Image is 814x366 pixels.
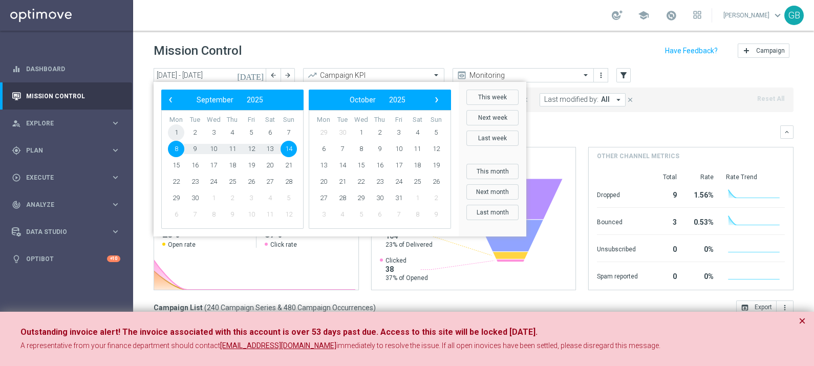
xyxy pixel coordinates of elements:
span: 2 [187,124,203,141]
span: 26 [243,174,260,190]
bs-datepicker-navigation-view: ​ ​ ​ [311,93,443,106]
a: [EMAIL_ADDRESS][DOMAIN_NAME] [220,341,336,351]
div: +10 [107,255,120,262]
div: Plan [12,146,111,155]
div: Spam reported [597,267,638,284]
span: All [601,95,610,104]
span: 5 [243,124,260,141]
span: 29 [168,190,184,206]
span: Explore [26,120,111,126]
div: Optibot [12,245,120,272]
i: arrow_forward [284,72,291,79]
button: Data Studio keyboard_arrow_right [11,228,121,236]
i: keyboard_arrow_right [111,145,120,155]
span: 21 [334,174,351,190]
input: Have Feedback? [665,47,718,54]
span: 31 [391,190,407,206]
span: 3 [315,206,332,223]
button: September [190,93,240,106]
span: 8 [205,206,222,223]
i: track_changes [12,200,21,209]
i: keyboard_arrow_right [111,118,120,128]
div: 3 [650,213,677,229]
span: 15 [353,157,369,174]
button: This month [466,164,519,179]
span: 28 [334,190,351,206]
span: 7 [334,141,351,157]
span: 6 [168,206,184,223]
span: 2025 [247,96,263,104]
span: October [350,96,376,104]
i: person_search [12,119,21,128]
span: 12 [243,141,260,157]
div: Explore [12,119,111,128]
a: Mission Control [26,82,120,110]
span: 10 [243,206,260,223]
button: Last month [466,205,519,220]
a: Optibot [26,245,107,272]
i: open_in_browser [741,304,749,312]
div: Rate [689,173,714,181]
span: Clicked [385,256,428,265]
div: 0.53% [689,213,714,229]
th: weekday [408,116,427,124]
i: more_vert [597,71,605,79]
span: 2 [428,190,444,206]
span: school [638,10,649,21]
i: trending_up [307,70,317,80]
button: ‹ [164,93,177,106]
span: 23 [372,174,388,190]
button: Last modified by: All arrow_drop_down [540,93,626,106]
i: arrow_back [270,72,277,79]
span: Execute [26,175,111,181]
span: September [197,96,233,104]
span: Analyze [26,202,111,208]
th: weekday [352,116,371,124]
span: 24 [205,174,222,190]
multiple-options-button: Export to CSV [736,303,794,311]
span: 16 [372,157,388,174]
span: 14 [334,157,351,174]
button: lightbulb Optibot +10 [11,255,121,263]
input: Select date range [154,68,266,82]
button: person_search Explore keyboard_arrow_right [11,119,121,127]
button: [DATE] [235,68,266,83]
span: 29 [353,190,369,206]
span: 12 [281,206,297,223]
span: 38 [385,265,428,274]
span: 7 [391,206,407,223]
span: 11 [224,141,241,157]
span: 19 [428,157,444,174]
span: 37% of Opened [385,274,428,282]
span: 8 [409,206,425,223]
span: 7 [187,206,203,223]
a: Dashboard [26,55,120,82]
i: keyboard_arrow_down [783,128,790,136]
button: arrow_forward [281,68,295,82]
span: 24 [391,174,407,190]
th: weekday [204,116,223,124]
span: 5 [353,206,369,223]
span: 11 [262,206,278,223]
span: 3 [243,190,260,206]
button: Mission Control [11,92,121,100]
ng-select: Campaign KPI [303,68,444,82]
th: weekday [242,116,261,124]
span: 5 [428,124,444,141]
span: 15 [168,157,184,174]
span: 1 [205,190,222,206]
span: A representative from your finance department should contact [20,341,220,350]
button: keyboard_arrow_down [780,125,794,139]
span: 25 [224,174,241,190]
div: Total [650,173,677,181]
span: 26 [428,174,444,190]
span: 18 [224,157,241,174]
button: more_vert [596,69,606,81]
span: 9 [187,141,203,157]
button: track_changes Analyze keyboard_arrow_right [11,201,121,209]
strong: Outstanding invoice alert! The invoice associated with this account is over 53 days past due. Acc... [20,327,538,337]
button: 2025 [382,93,412,106]
span: 10 [391,141,407,157]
